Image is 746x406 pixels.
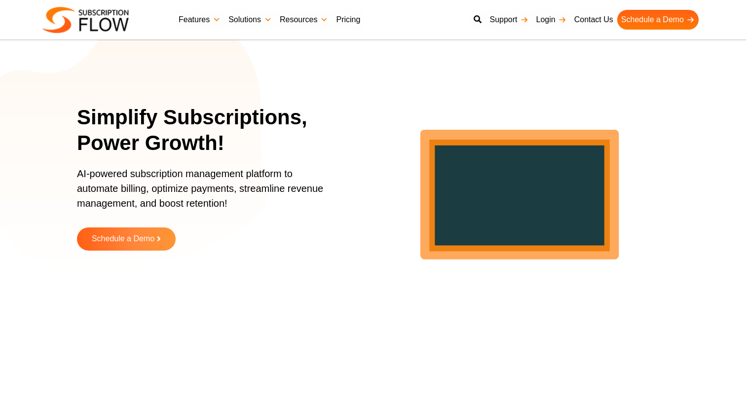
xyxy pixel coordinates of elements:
[175,10,224,30] a: Features
[224,10,276,30] a: Solutions
[617,10,699,30] a: Schedule a Demo
[92,235,154,243] span: Schedule a Demo
[532,10,570,30] a: Login
[712,372,736,396] iframe: Intercom live chat
[77,227,176,251] a: Schedule a Demo
[42,7,129,33] img: Subscriptionflow
[570,10,617,30] a: Contact Us
[332,10,364,30] a: Pricing
[485,10,532,30] a: Support
[276,10,332,30] a: Resources
[77,105,346,156] h1: Simplify Subscriptions, Power Growth!
[77,166,334,221] p: AI-powered subscription management platform to automate billing, optimize payments, streamline re...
